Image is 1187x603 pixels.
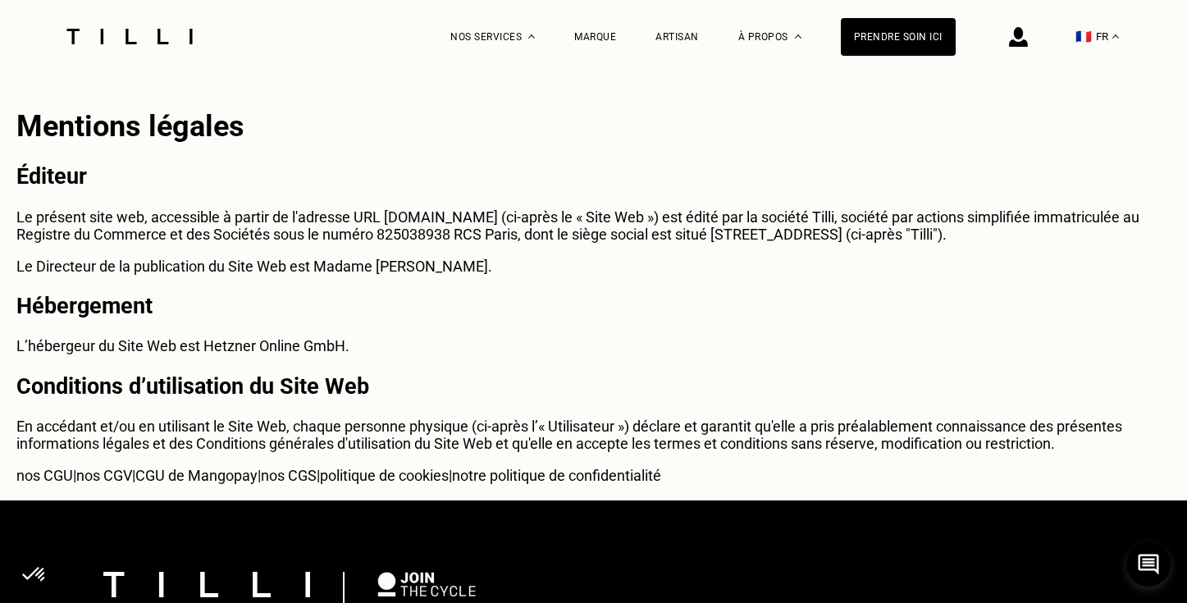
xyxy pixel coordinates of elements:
a: Marque [574,31,616,43]
a: politique de cookies [320,467,449,484]
a: nos CGS [261,467,317,484]
p: Le présent site web, accessible à partir de l'adresse URL [DOMAIN_NAME] (ci-après le « Site Web »... [16,208,1171,243]
a: notre politique de confidentialité [452,467,661,484]
p: L’hébergeur du Site Web est Hetzner Online GmbH. [16,337,1171,354]
p: En accédant et/ou en utilisant le Site Web, chaque personne physique (ci-après l’« Utilisateur »)... [16,418,1171,452]
h2: Éditeur [16,163,1171,190]
img: Menu déroulant [528,34,535,39]
img: logo Tilli [103,572,310,597]
img: menu déroulant [1112,34,1119,39]
h1: Mentions légales [16,109,1171,144]
p: Le Directeur de la publication du Site Web est Madame [PERSON_NAME]. [16,258,1171,275]
img: logo Join The Cycle [377,572,476,596]
h2: Conditions d’utilisation du Site Web [16,373,1171,400]
img: icône connexion [1009,27,1028,47]
a: Prendre soin ici [841,18,956,56]
a: CGU de Mangopay [135,467,258,484]
h2: Hébergement [16,293,1171,319]
span: 🇫🇷 [1075,29,1092,44]
a: nos CGV [76,467,132,484]
img: Menu déroulant à propos [795,34,801,39]
a: Artisan [655,31,699,43]
a: nos CGU [16,467,73,484]
img: Logo du service de couturière Tilli [61,29,199,44]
